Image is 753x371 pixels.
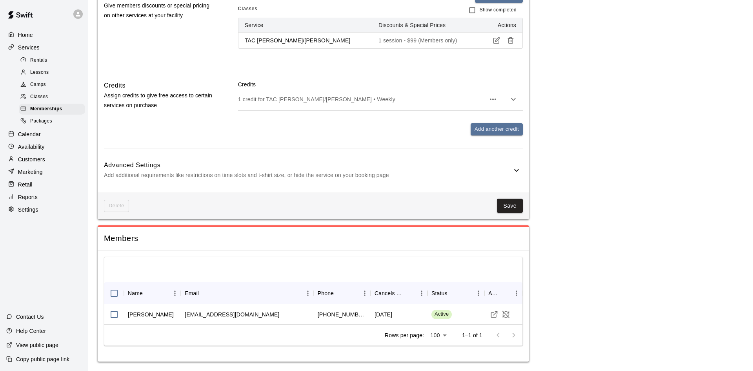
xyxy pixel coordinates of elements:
p: TAC [PERSON_NAME]/[PERSON_NAME] [245,37,366,44]
span: Camps [30,81,46,89]
button: Sort [143,288,154,299]
a: Customers [6,154,82,165]
div: 100 [427,330,449,341]
a: Marketing [6,166,82,178]
a: Lessons [19,66,88,79]
p: 1 session - $99 (Members only) [378,37,469,44]
button: Menu [511,287,522,299]
div: Memberships [19,104,85,115]
span: Lessons [30,69,49,77]
div: Cancels Date [375,282,405,304]
p: Contact Us [16,313,44,321]
p: Services [18,44,40,51]
div: Name [124,282,181,304]
button: Sort [447,288,458,299]
button: Sort [500,288,511,299]
a: Reports [6,191,82,203]
div: Status [427,282,484,304]
div: Actions [488,282,500,304]
button: Sort [405,288,416,299]
a: Packages [19,115,88,128]
div: Lessons [19,67,85,78]
p: View public page [16,341,58,349]
span: This membership cannot be deleted since it still has members [104,200,129,212]
a: Visit customer profile [488,309,500,320]
button: Menu [169,287,181,299]
div: Cancels Date [371,282,427,304]
p: Home [18,31,33,39]
th: Discounts & Special Prices [372,18,475,33]
div: Rentals [19,55,85,66]
span: Memberships [30,105,62,113]
span: Classes [238,3,258,18]
div: Actions [484,282,522,304]
button: Cancel Membership [500,309,512,320]
p: Retail [18,181,33,188]
a: Calendar [6,128,82,140]
p: 1–1 of 1 [462,331,482,339]
a: Rentals [19,54,88,66]
a: Settings [6,204,82,216]
p: Calendar [18,130,41,138]
th: Service [238,18,372,33]
div: Phone [318,282,334,304]
div: vbarbetta10@gmail.com [185,311,279,318]
p: Copy public page link [16,355,69,363]
a: Home [6,29,82,41]
div: Advanced SettingsAdd additional requirements like restrictions on time slots and t-shirt size, or... [104,155,523,186]
div: Classes [19,91,85,102]
p: Give members discounts or special pricing on other services at your facility [104,1,213,20]
div: Email [185,282,199,304]
span: Packages [30,117,52,125]
button: Menu [473,287,484,299]
div: Email [181,282,314,304]
p: 1 credit for TAC [PERSON_NAME]/[PERSON_NAME] • Weekly [238,95,485,103]
a: Retail [6,179,82,190]
p: Reports [18,193,38,201]
div: 1 credit for TAC [PERSON_NAME]/[PERSON_NAME] • Weekly [238,88,523,110]
div: Camps [19,79,85,90]
button: Sort [334,288,345,299]
h6: Advanced Settings [104,160,512,170]
span: Members [104,233,523,244]
div: Lucas Barbetta [128,311,174,318]
button: Sort [199,288,210,299]
p: Assign credits to give free access to certain services on purchase [104,91,213,110]
button: Menu [416,287,427,299]
p: Help Center [16,327,46,335]
a: Memberships [19,103,88,115]
span: Rentals [30,57,47,64]
p: Settings [18,206,38,214]
p: Credits [238,80,523,88]
div: Name [128,282,143,304]
div: Status [431,282,447,304]
a: Classes [19,91,88,103]
h6: Credits [104,80,125,91]
span: Classes [30,93,48,101]
button: Add another credit [471,123,523,135]
div: Phone [314,282,371,304]
p: Availability [18,143,45,151]
a: Services [6,42,82,53]
span: Active [431,311,452,318]
p: Rows per page: [385,331,424,339]
p: Customers [18,155,45,163]
button: Menu [302,287,314,299]
th: Actions [475,18,522,33]
div: +12017251908 [318,311,367,318]
span: Show completed [480,6,517,14]
p: Add additional requirements like restrictions on time slots and t-shirt size, or hide the service... [104,170,512,180]
p: Marketing [18,168,43,176]
button: Menu [359,287,371,299]
button: Save [497,199,523,213]
a: Availability [6,141,82,153]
